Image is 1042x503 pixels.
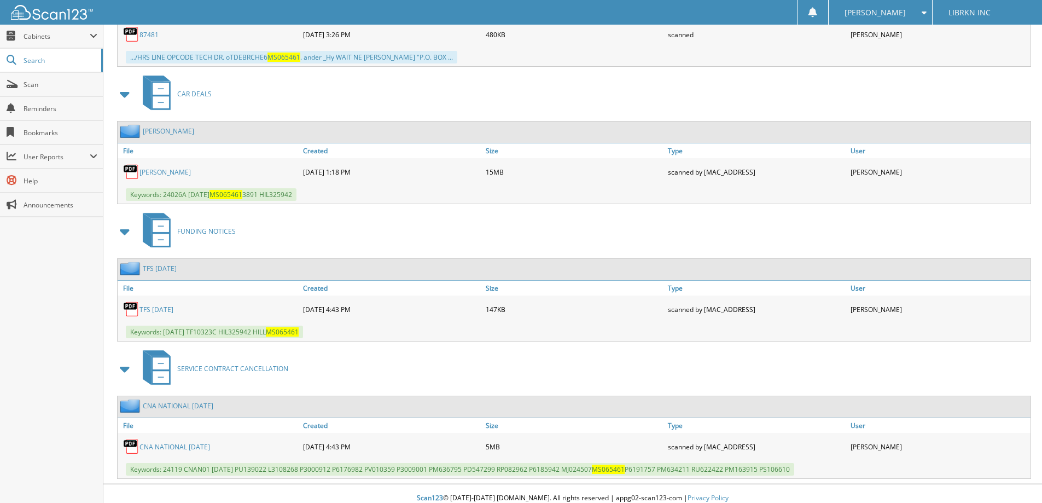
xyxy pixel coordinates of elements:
[126,463,794,476] span: Keywords: 24119 CNAN01 [DATE] PU139022 L3108268 P3000912 P6176982 PV010359 P3009001 PM636795 PD54...
[24,56,96,65] span: Search
[177,227,236,236] span: FUNDING NOTICES
[120,262,143,275] img: folder2.png
[665,24,848,45] div: scanned
[300,436,483,458] div: [DATE] 4:43 PM
[848,281,1031,296] a: User
[118,418,300,433] a: File
[120,124,143,138] img: folder2.png
[665,161,848,183] div: scanned by [MAC_ADDRESS]
[24,200,97,210] span: Announcements
[143,401,213,411] a: CNA NATIONAL [DATE]
[665,418,848,433] a: Type
[848,436,1031,458] div: [PERSON_NAME]
[24,128,97,137] span: Bookmarks
[24,32,90,41] span: Cabinets
[665,281,848,296] a: Type
[848,418,1031,433] a: User
[300,161,483,183] div: [DATE] 1:18 PM
[300,281,483,296] a: Created
[123,164,139,180] img: PDF.png
[139,167,191,177] a: [PERSON_NAME]
[592,465,625,474] span: MS065461
[300,298,483,320] div: [DATE] 4:43 PM
[483,161,666,183] div: 15MB
[139,442,210,452] a: CNA NATIONAL [DATE]
[24,176,97,186] span: Help
[118,143,300,158] a: File
[118,281,300,296] a: File
[483,143,666,158] a: Size
[123,26,139,43] img: PDF.png
[209,190,242,199] span: MS065461
[665,436,848,458] div: scanned by [MAC_ADDRESS]
[139,30,159,39] a: 87481
[483,418,666,433] a: Size
[123,438,139,455] img: PDF.png
[483,24,666,45] div: 480KB
[848,161,1031,183] div: [PERSON_NAME]
[417,493,443,502] span: Scan123
[266,327,299,337] span: MS065461
[688,493,729,502] a: Privacy Policy
[24,104,97,113] span: Reminders
[665,143,848,158] a: Type
[483,298,666,320] div: 147KB
[136,347,288,390] a: SERVICE CONTRACT CANCELLATION
[136,72,212,115] a: CAR DEALS
[177,89,212,99] span: CAR DEALS
[120,399,143,413] img: folder2.png
[11,5,93,20] img: scan123-logo-white.svg
[848,143,1031,158] a: User
[948,9,991,16] span: LIBRKN INC
[126,51,457,63] div: .../HRS LINE OPCODE TECH DR. oTDEBRCHE6 . ander _Hy WAIT NE [PERSON_NAME] "P.O. BOX ...
[267,53,300,62] span: MS065461
[24,152,90,161] span: User Reports
[483,281,666,296] a: Size
[24,80,97,89] span: Scan
[123,301,139,317] img: PDF.png
[483,436,666,458] div: 5MB
[126,188,296,201] span: Keywords: 24026A [DATE] 3891 HIL325942
[300,418,483,433] a: Created
[177,364,288,373] span: SERVICE CONTRACT CANCELLATION
[848,24,1031,45] div: [PERSON_NAME]
[848,298,1031,320] div: [PERSON_NAME]
[139,305,173,314] a: TFS [DATE]
[126,326,303,338] span: Keywords: [DATE] TF10323C HIL325942 HILL
[845,9,906,16] span: [PERSON_NAME]
[143,126,194,136] a: [PERSON_NAME]
[143,264,177,273] a: TFS [DATE]
[300,24,483,45] div: [DATE] 3:26 PM
[300,143,483,158] a: Created
[665,298,848,320] div: scanned by [MAC_ADDRESS]
[136,210,236,253] a: FUNDING NOTICES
